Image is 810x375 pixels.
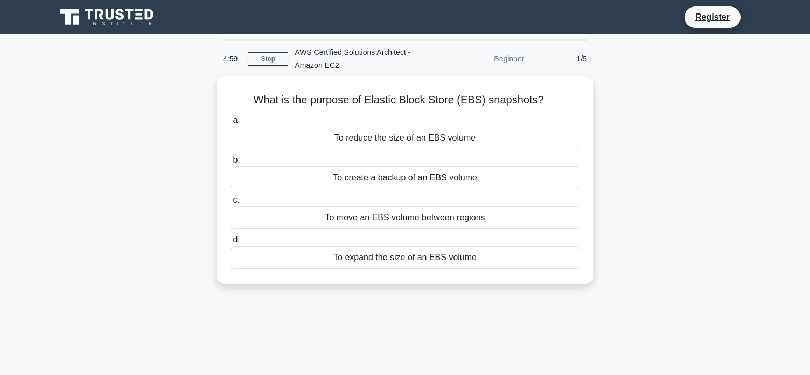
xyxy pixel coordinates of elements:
div: To create a backup of an EBS volume [231,166,579,189]
span: c. [233,195,239,204]
div: To expand the size of an EBS volume [231,246,579,269]
h5: What is the purpose of Elastic Block Store (EBS) snapshots? [229,93,581,107]
div: AWS Certified Solutions Architect - Amazon EC2 [288,41,436,76]
div: To move an EBS volume between regions [231,206,579,229]
span: a. [233,115,240,124]
div: 4:59 [217,48,248,70]
div: To reduce the size of an EBS volume [231,127,579,149]
a: Stop [248,52,288,66]
div: 1/5 [530,48,593,70]
div: Beginner [436,48,530,70]
a: Register [689,10,736,24]
span: b. [233,155,240,164]
span: d. [233,235,240,244]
